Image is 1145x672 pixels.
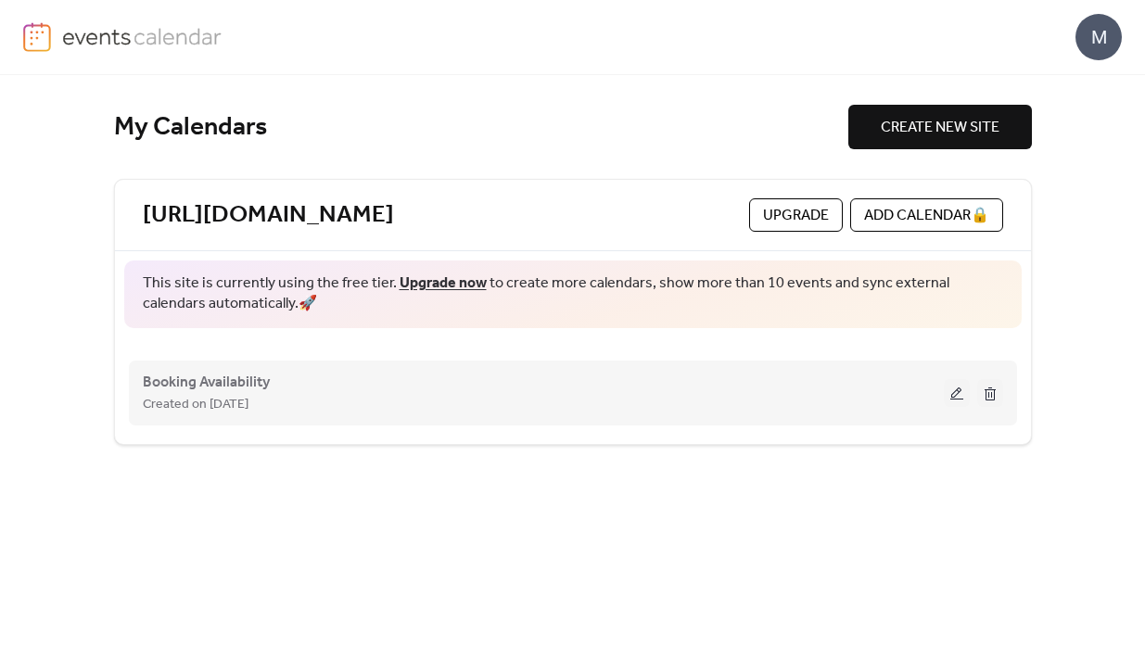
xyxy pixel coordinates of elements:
button: Upgrade [749,198,843,232]
span: CREATE NEW SITE [881,117,999,139]
button: CREATE NEW SITE [848,105,1032,149]
span: Booking Availability [143,372,270,394]
img: logo-type [62,22,223,50]
a: Booking Availability [143,377,270,387]
div: M [1075,14,1122,60]
img: logo [23,22,51,52]
a: Upgrade now [400,269,487,298]
span: This site is currently using the free tier. to create more calendars, show more than 10 events an... [143,273,1003,315]
span: Upgrade [763,205,829,227]
div: My Calendars [114,111,848,144]
span: Created on [DATE] [143,394,248,416]
a: [URL][DOMAIN_NAME] [143,200,394,231]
